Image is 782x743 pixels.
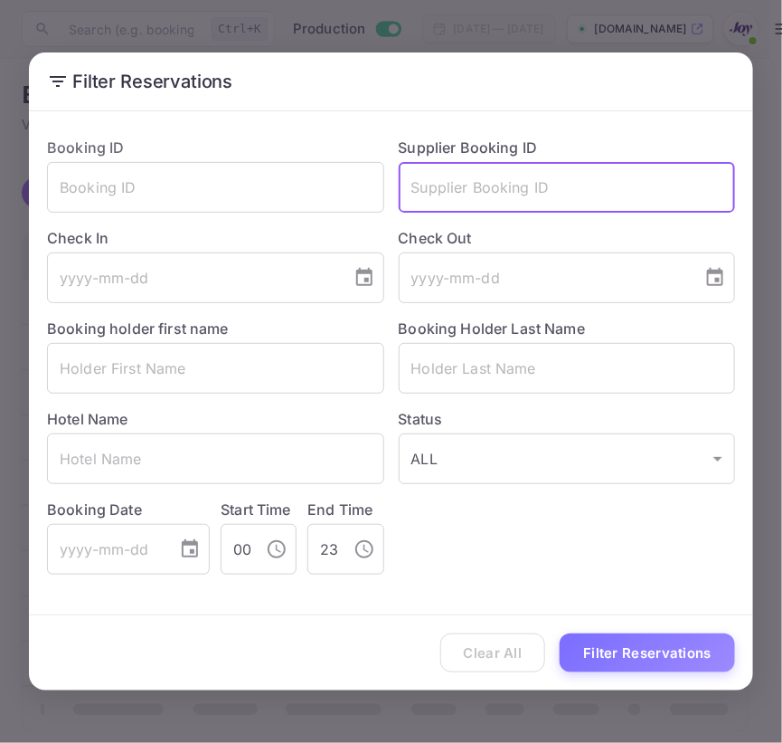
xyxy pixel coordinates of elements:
[399,138,538,157] label: Supplier Booking ID
[47,410,128,428] label: Hotel Name
[47,138,125,157] label: Booking ID
[47,162,384,213] input: Booking ID
[399,252,691,303] input: yyyy-mm-dd
[221,500,291,519] label: Start Time
[697,260,733,296] button: Choose date
[346,531,382,567] button: Choose time, selected time is 11:59 PM
[172,531,208,567] button: Choose date
[399,162,736,213] input: Supplier Booking ID
[307,524,338,575] input: hh:mm
[346,260,382,296] button: Choose date
[47,524,165,575] input: yyyy-mm-dd
[399,433,736,484] div: ALL
[47,252,339,303] input: yyyy-mm-dd
[47,343,384,394] input: Holder First Name
[259,531,295,567] button: Choose time, selected time is 12:00 AM
[560,633,735,672] button: Filter Reservations
[47,433,384,484] input: Hotel Name
[221,524,251,575] input: hh:mm
[399,227,736,249] label: Check Out
[399,408,736,430] label: Status
[47,499,210,520] label: Booking Date
[47,319,229,338] label: Booking holder first name
[399,343,736,394] input: Holder Last Name
[307,500,372,519] label: End Time
[399,319,586,338] label: Booking Holder Last Name
[29,52,753,110] h2: Filter Reservations
[47,227,384,249] label: Check In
